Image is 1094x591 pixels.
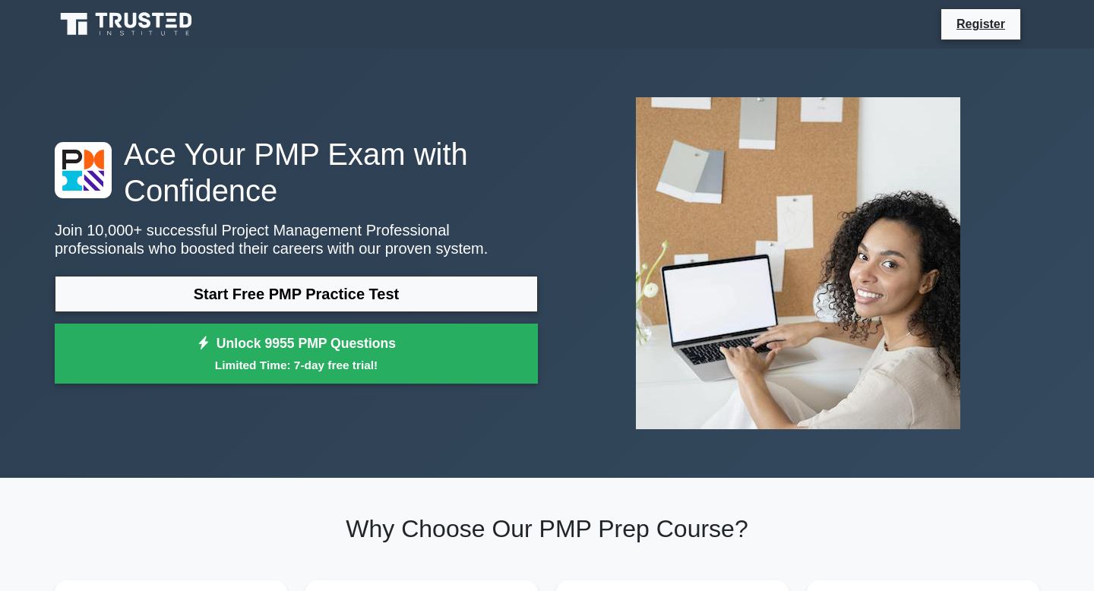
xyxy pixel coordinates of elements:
[55,276,538,312] a: Start Free PMP Practice Test
[55,324,538,384] a: Unlock 9955 PMP QuestionsLimited Time: 7-day free trial!
[947,14,1014,33] a: Register
[55,221,538,258] p: Join 10,000+ successful Project Management Professional professionals who boosted their careers w...
[55,514,1039,543] h2: Why Choose Our PMP Prep Course?
[74,356,519,374] small: Limited Time: 7-day free trial!
[55,136,538,209] h1: Ace Your PMP Exam with Confidence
